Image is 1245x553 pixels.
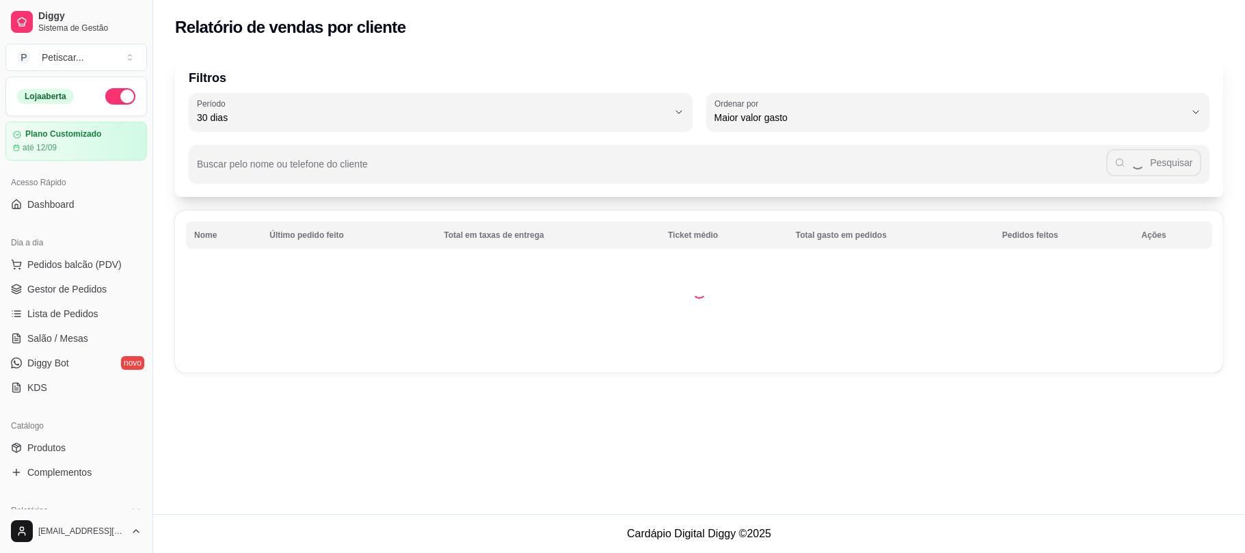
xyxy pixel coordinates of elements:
div: Loading [693,285,706,299]
button: Período30 dias [189,93,693,131]
button: Select a team [5,44,147,71]
span: Lista de Pedidos [27,307,98,321]
div: Catálogo [5,415,147,437]
span: Diggy [38,10,142,23]
span: Produtos [27,441,66,455]
a: Diggy Botnovo [5,352,147,374]
a: Plano Customizadoaté 12/09 [5,122,147,161]
label: Período [197,98,230,109]
div: Dia a dia [5,232,147,254]
span: Dashboard [27,198,75,211]
span: 30 dias [197,111,668,124]
span: Gestor de Pedidos [27,282,107,296]
button: Pedidos balcão (PDV) [5,254,147,275]
a: Gestor de Pedidos [5,278,147,300]
div: Petiscar ... [42,51,83,64]
span: [EMAIL_ADDRESS][DOMAIN_NAME] [38,526,125,537]
a: Produtos [5,437,147,459]
input: Buscar pelo nome ou telefone do cliente [197,163,1106,176]
a: DiggySistema de Gestão [5,5,147,38]
button: Ordenar porMaior valor gasto [706,93,1210,131]
button: Alterar Status [105,88,135,105]
a: Lista de Pedidos [5,303,147,325]
span: KDS [27,381,47,394]
a: Dashboard [5,193,147,215]
span: Relatórios [11,505,48,516]
article: até 12/09 [23,142,57,153]
footer: Cardápio Digital Diggy © 2025 [153,514,1245,553]
h2: Relatório de vendas por cliente [175,16,406,38]
button: [EMAIL_ADDRESS][DOMAIN_NAME] [5,515,147,548]
span: Complementos [27,466,92,479]
div: Loja aberta [17,89,74,104]
label: Ordenar por [714,98,763,109]
span: P [17,51,31,64]
span: Salão / Mesas [27,332,88,345]
article: Plano Customizado [25,129,101,139]
p: Filtros [189,68,1209,87]
a: KDS [5,377,147,399]
div: Acesso Rápido [5,172,147,193]
span: Diggy Bot [27,356,69,370]
a: Complementos [5,461,147,483]
span: Maior valor gasto [714,111,1186,124]
a: Salão / Mesas [5,327,147,349]
span: Sistema de Gestão [38,23,142,33]
span: Pedidos balcão (PDV) [27,258,122,271]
